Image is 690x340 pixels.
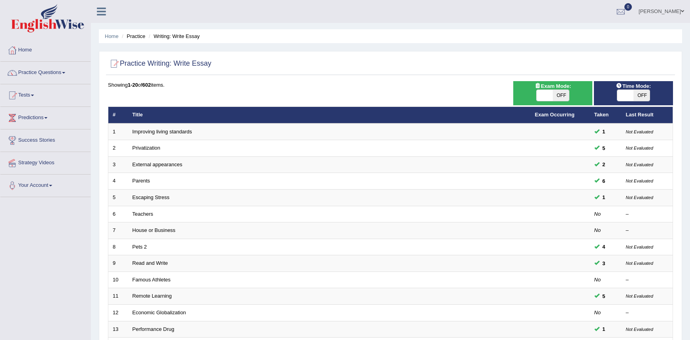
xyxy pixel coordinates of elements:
[622,107,673,123] th: Last Result
[594,277,601,283] em: No
[553,90,569,101] span: OFF
[594,211,601,217] em: No
[624,3,632,11] span: 0
[626,309,669,317] div: –
[132,227,176,233] a: House or Business
[633,90,650,101] span: OFF
[128,82,138,88] b: 1-20
[0,129,91,149] a: Success Stories
[599,127,609,136] span: You can still take this question
[132,129,192,135] a: Improving living standards
[513,81,592,105] div: Show exams occurring in exams
[626,227,669,234] div: –
[594,310,601,315] em: No
[599,144,609,152] span: You can still take this question
[0,39,91,59] a: Home
[108,304,128,321] td: 12
[626,276,669,284] div: –
[108,156,128,173] td: 3
[599,177,609,185] span: You can still take this question
[128,107,531,123] th: Title
[132,310,186,315] a: Economic Globalization
[132,293,172,299] a: Remote Learning
[0,107,91,127] a: Predictions
[626,129,653,134] small: Not Evaluated
[0,62,91,82] a: Practice Questions
[108,272,128,288] td: 10
[132,260,168,266] a: Read and Write
[108,222,128,239] td: 7
[531,82,574,90] span: Exam Mode:
[613,82,654,90] span: Time Mode:
[626,146,653,150] small: Not Evaluated
[594,227,601,233] em: No
[132,326,174,332] a: Performance Drug
[108,123,128,140] td: 1
[599,325,609,333] span: You can still take this question
[626,261,653,266] small: Not Evaluated
[626,211,669,218] div: –
[108,255,128,272] td: 9
[108,107,128,123] th: #
[535,112,575,118] a: Exam Occurring
[132,145,161,151] a: Privatization
[626,162,653,167] small: Not Evaluated
[626,179,653,183] small: Not Evaluated
[108,190,128,206] td: 5
[0,84,91,104] a: Tests
[108,288,128,305] td: 11
[147,32,200,40] li: Writing: Write Essay
[132,277,171,283] a: Famous Athletes
[120,32,145,40] li: Practice
[108,206,128,222] td: 6
[599,259,609,268] span: You can still take this question
[132,211,153,217] a: Teachers
[132,194,170,200] a: Escaping Stress
[142,82,151,88] b: 602
[105,33,119,39] a: Home
[0,152,91,172] a: Strategy Videos
[599,292,609,300] span: You can still take this question
[626,195,653,200] small: Not Evaluated
[108,140,128,157] td: 2
[108,321,128,338] td: 13
[599,243,609,251] span: You can still take this question
[108,81,673,89] div: Showing of items.
[599,193,609,201] span: You can still take this question
[108,239,128,255] td: 8
[108,173,128,190] td: 4
[590,107,622,123] th: Taken
[132,178,150,184] a: Parents
[132,244,147,250] a: Pets 2
[599,160,609,169] span: You can still take this question
[626,327,653,332] small: Not Evaluated
[626,294,653,298] small: Not Evaluated
[626,245,653,249] small: Not Evaluated
[132,161,182,167] a: External appearances
[108,58,211,70] h2: Practice Writing: Write Essay
[0,175,91,194] a: Your Account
